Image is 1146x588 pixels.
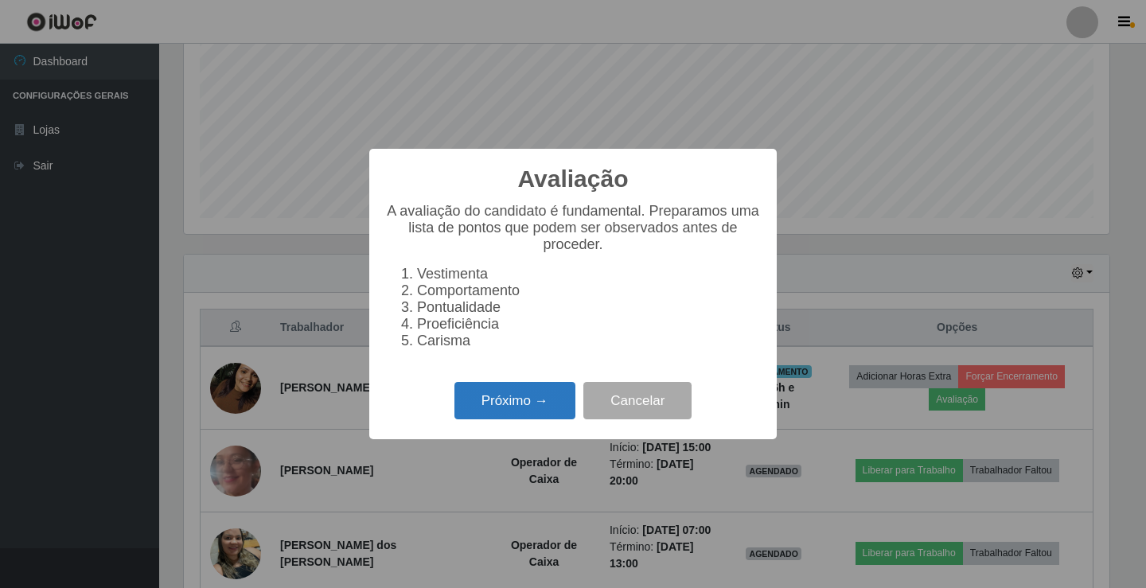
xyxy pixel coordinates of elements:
[454,382,575,419] button: Próximo →
[417,316,761,333] li: Proeficiência
[417,299,761,316] li: Pontualidade
[417,333,761,349] li: Carisma
[417,266,761,282] li: Vestimenta
[518,165,629,193] h2: Avaliação
[385,203,761,253] p: A avaliação do candidato é fundamental. Preparamos uma lista de pontos que podem ser observados a...
[417,282,761,299] li: Comportamento
[583,382,692,419] button: Cancelar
